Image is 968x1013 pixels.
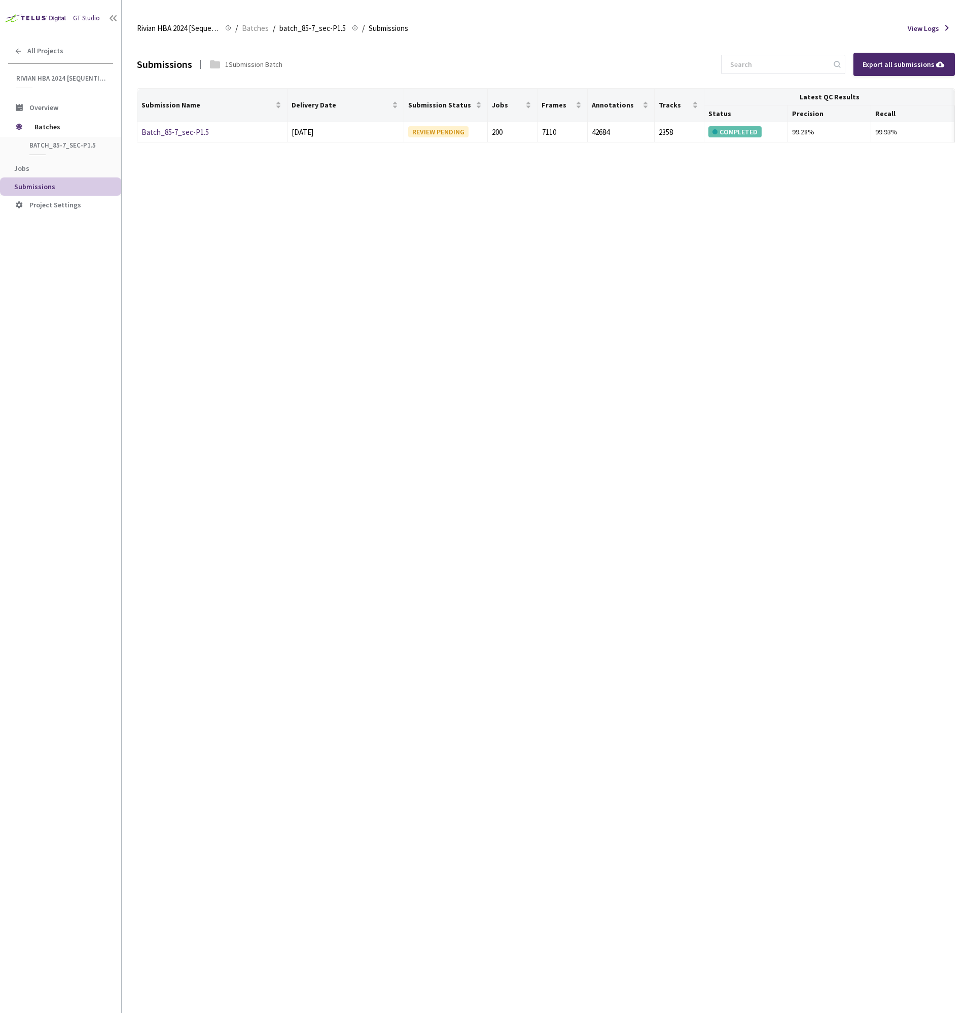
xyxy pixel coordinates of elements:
[488,89,538,122] th: Jobs
[659,101,691,109] span: Tracks
[871,105,955,122] th: Recall
[242,22,269,34] span: Batches
[408,101,473,109] span: Submission Status
[408,126,469,137] div: REVIEW PENDING
[704,105,787,122] th: Status
[704,89,954,105] th: Latest QC Results
[908,23,939,34] span: View Logs
[273,22,275,34] li: /
[137,89,288,122] th: Submission Name
[588,89,655,122] th: Annotations
[29,200,81,209] span: Project Settings
[29,103,58,112] span: Overview
[592,101,640,109] span: Annotations
[27,47,63,55] span: All Projects
[279,22,346,34] span: batch_85-7_sec-P1.5
[73,13,100,23] div: GT Studio
[240,22,271,33] a: Batches
[492,126,533,138] div: 200
[724,55,832,74] input: Search
[655,89,705,122] th: Tracks
[875,126,950,137] div: 99.93%
[292,101,390,109] span: Delivery Date
[14,182,55,191] span: Submissions
[362,22,365,34] li: /
[659,126,700,138] div: 2358
[788,105,871,122] th: Precision
[863,59,946,70] div: Export all submissions
[592,126,650,138] div: 42684
[792,126,867,137] div: 99.28%
[137,22,219,34] span: Rivian HBA 2024 [Sequential]
[292,126,400,138] div: [DATE]
[542,101,573,109] span: Frames
[16,74,107,83] span: Rivian HBA 2024 [Sequential]
[137,56,192,72] div: Submissions
[141,127,209,137] a: Batch_85-7_sec-P1.5
[537,89,588,122] th: Frames
[288,89,404,122] th: Delivery Date
[708,126,762,137] div: COMPLETED
[404,89,487,122] th: Submission Status
[29,141,104,150] span: batch_85-7_sec-P1.5
[34,117,104,137] span: Batches
[542,126,584,138] div: 7110
[141,101,273,109] span: Submission Name
[492,101,524,109] span: Jobs
[369,22,408,34] span: Submissions
[225,59,282,70] div: 1 Submission Batch
[14,164,29,173] span: Jobs
[235,22,238,34] li: /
